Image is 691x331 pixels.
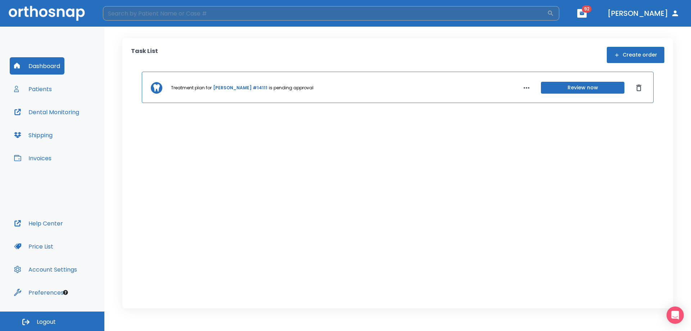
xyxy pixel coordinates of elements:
[10,284,68,301] button: Preferences
[269,85,313,91] p: is pending approval
[607,47,664,63] button: Create order
[605,7,682,20] button: [PERSON_NAME]
[103,6,547,21] input: Search by Patient Name or Case #
[633,82,645,94] button: Dismiss
[541,82,624,94] button: Review now
[62,289,69,296] div: Tooltip anchor
[582,5,592,13] span: 92
[10,80,56,98] button: Patients
[667,307,684,324] div: Open Intercom Messenger
[10,57,64,75] button: Dashboard
[10,149,56,167] button: Invoices
[10,261,81,278] button: Account Settings
[9,6,85,21] img: Orthosnap
[37,318,56,326] span: Logout
[131,47,158,63] p: Task List
[10,215,67,232] button: Help Center
[10,238,58,255] button: Price List
[10,103,83,121] button: Dental Monitoring
[213,85,267,91] a: [PERSON_NAME] #14111
[10,126,57,144] button: Shipping
[171,85,212,91] p: Treatment plan for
